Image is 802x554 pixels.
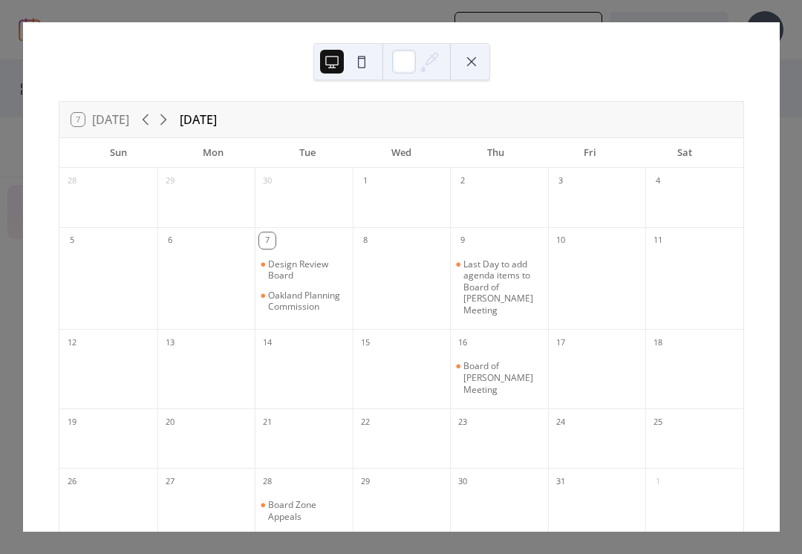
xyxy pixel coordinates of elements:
[637,138,731,168] div: Sat
[357,473,374,489] div: 29
[259,334,276,351] div: 14
[357,232,374,249] div: 8
[354,138,449,168] div: Wed
[454,173,471,189] div: 2
[259,173,276,189] div: 30
[268,499,347,522] div: Board Zone Appeals
[166,138,260,168] div: Mon
[543,138,637,168] div: Fri
[552,173,569,189] div: 3
[64,173,80,189] div: 28
[259,473,276,489] div: 28
[454,232,471,249] div: 9
[162,334,178,351] div: 13
[255,290,353,313] div: Oakland Planning Commission
[180,111,217,128] div: [DATE]
[552,334,569,351] div: 17
[255,499,353,522] div: Board Zone Appeals
[552,232,569,249] div: 10
[64,473,80,489] div: 26
[64,334,80,351] div: 12
[454,473,471,489] div: 30
[357,173,374,189] div: 1
[650,473,666,489] div: 1
[650,334,666,351] div: 18
[71,138,166,168] div: Sun
[260,138,354,168] div: Tue
[64,414,80,430] div: 19
[450,360,548,395] div: Board of Alderman Meeting
[650,232,666,249] div: 11
[650,173,666,189] div: 4
[357,414,374,430] div: 22
[650,414,666,430] div: 25
[450,258,548,316] div: Last Day to add agenda items to Board of Alderman Meeting
[162,232,178,249] div: 6
[255,258,353,281] div: Design Review Board
[463,258,542,316] div: Last Day to add agenda items to Board of [PERSON_NAME] Meeting
[454,414,471,430] div: 23
[463,360,542,395] div: Board of [PERSON_NAME] Meeting
[162,173,178,189] div: 29
[552,473,569,489] div: 31
[259,414,276,430] div: 21
[454,334,471,351] div: 16
[268,290,347,313] div: Oakland Planning Commission
[162,414,178,430] div: 20
[64,232,80,249] div: 5
[268,258,347,281] div: Design Review Board
[357,334,374,351] div: 15
[162,473,178,489] div: 27
[449,138,543,168] div: Thu
[552,414,569,430] div: 24
[259,232,276,249] div: 7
